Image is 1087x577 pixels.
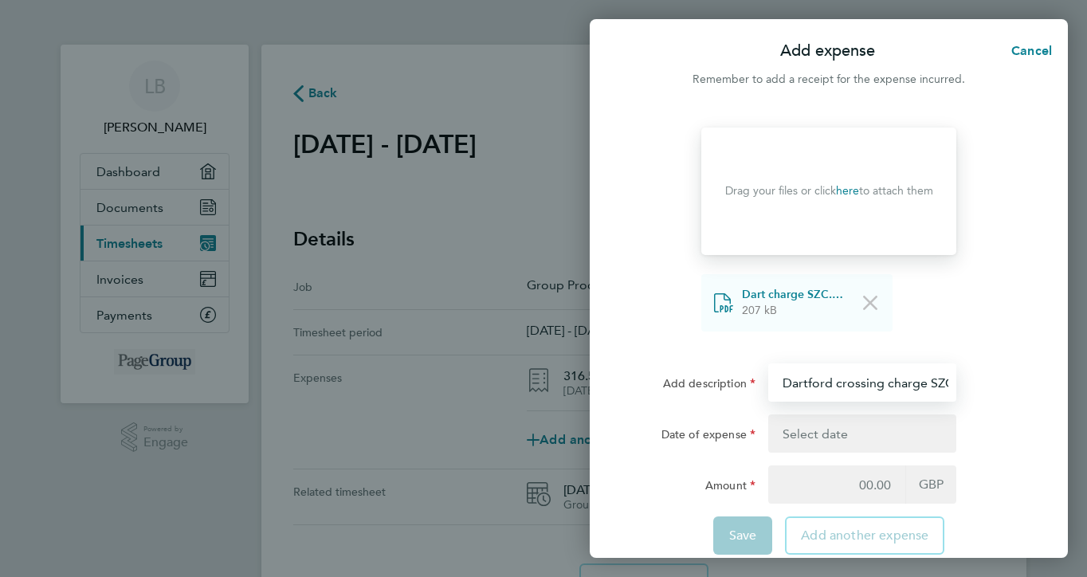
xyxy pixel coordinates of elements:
a: here [836,184,859,198]
input: 00.00 [768,465,905,504]
label: Add description [663,376,755,395]
span: Cancel [1007,43,1052,58]
span: Dart charge SZC.pdf [742,287,844,303]
label: Date of expense [661,427,755,446]
app-filesize: 207 kB [742,304,777,317]
button: Cancel [986,35,1068,67]
span: GBP [905,465,956,504]
label: Amount [705,478,755,497]
input: E.g. Transport [768,363,956,402]
p: Add expense [780,40,875,62]
p: Drag your files or click to attach them [725,183,933,199]
div: Remember to add a receipt for the expense incurred. [590,70,1068,89]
